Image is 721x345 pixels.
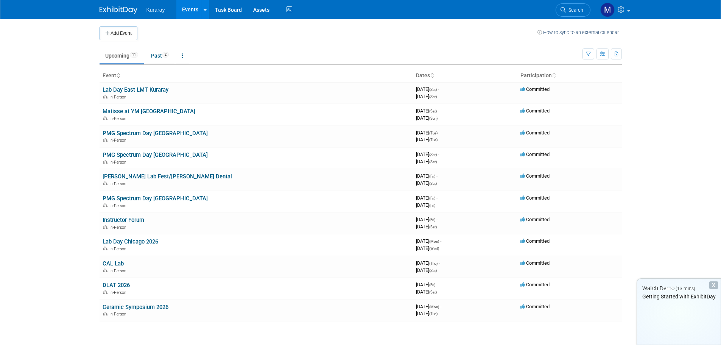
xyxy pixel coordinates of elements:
img: In-Person Event [103,203,107,207]
span: Committed [520,130,550,136]
span: [DATE] [416,224,437,229]
span: (Fri) [429,196,435,200]
span: Kuraray [146,7,165,13]
span: In-Person [109,312,129,317]
span: (Tue) [429,131,438,135]
span: Committed [520,151,550,157]
span: [DATE] [416,311,438,316]
span: (Mon) [429,305,439,309]
img: ExhibitDay [100,6,137,14]
span: Committed [520,238,550,244]
span: Committed [520,260,550,266]
span: In-Person [109,269,129,273]
span: In-Person [109,138,129,143]
span: [DATE] [416,304,441,309]
span: Search [566,7,583,13]
span: Committed [520,173,550,179]
span: [DATE] [416,195,438,201]
span: [DATE] [416,289,437,295]
span: - [436,282,438,287]
span: (Sun) [429,116,438,120]
th: Event [100,69,413,82]
a: Matisse at YM [GEOGRAPHIC_DATA] [103,108,195,115]
span: Committed [520,195,550,201]
span: (13 mins) [676,286,695,291]
span: In-Person [109,160,129,165]
span: (Sat) [429,181,437,186]
a: PMG Spectrum Day [GEOGRAPHIC_DATA] [103,130,208,137]
a: Search [556,3,590,17]
a: [PERSON_NAME] Lab Fest/[PERSON_NAME] Dental [103,173,232,180]
span: (Sat) [429,225,437,229]
span: (Wed) [429,247,439,251]
span: In-Person [109,290,129,295]
span: (Fri) [429,218,435,222]
img: In-Person Event [103,116,107,120]
a: Sort by Start Date [430,72,434,78]
span: [DATE] [416,180,437,186]
img: In-Person Event [103,269,107,272]
span: - [436,217,438,222]
button: Add Event [100,27,137,40]
span: [DATE] [416,238,441,244]
img: In-Person Event [103,181,107,185]
span: In-Person [109,225,129,230]
span: (Sat) [429,290,437,294]
span: In-Person [109,116,129,121]
span: (Tue) [429,312,438,316]
img: In-Person Event [103,160,107,164]
span: - [439,260,440,266]
span: [DATE] [416,173,438,179]
a: Sort by Event Name [116,72,120,78]
span: (Sat) [429,87,437,92]
span: 2 [162,52,169,58]
span: - [439,130,440,136]
a: Lab Day East LMT Kuraray [103,86,168,93]
span: In-Person [109,247,129,251]
th: Participation [517,69,622,82]
span: [DATE] [416,151,439,157]
div: Watch Demo [637,284,721,292]
span: (Thu) [429,261,438,265]
span: [DATE] [416,108,439,114]
th: Dates [413,69,517,82]
span: [DATE] [416,267,437,273]
span: - [436,173,438,179]
span: Committed [520,304,550,309]
span: [DATE] [416,86,439,92]
a: Lab Day Chicago 2026 [103,238,158,245]
a: CAL Lab [103,260,124,267]
a: Past2 [145,48,174,63]
span: - [440,238,441,244]
span: In-Person [109,181,129,186]
span: [DATE] [416,245,439,251]
span: (Fri) [429,203,435,208]
span: - [438,151,439,157]
span: Committed [520,217,550,222]
span: - [438,108,439,114]
img: In-Person Event [103,225,107,229]
div: Getting Started with ExhibitDay [637,293,721,300]
span: [DATE] [416,159,437,164]
span: [DATE] [416,282,438,287]
span: (Fri) [429,174,435,178]
span: [DATE] [416,202,435,208]
span: [DATE] [416,137,438,142]
span: [DATE] [416,130,440,136]
span: - [436,195,438,201]
span: (Sat) [429,153,437,157]
a: PMG Spectrum Day [GEOGRAPHIC_DATA] [103,151,208,158]
span: (Mon) [429,239,439,244]
img: Mark Schwer [600,3,615,17]
span: [DATE] [416,115,438,121]
span: Committed [520,108,550,114]
div: Dismiss [709,281,718,289]
span: - [438,86,439,92]
span: In-Person [109,95,129,100]
span: (Sat) [429,160,437,164]
span: 11 [130,52,138,58]
img: In-Person Event [103,290,107,294]
img: In-Person Event [103,138,107,142]
a: Sort by Participation Type [552,72,556,78]
img: In-Person Event [103,247,107,250]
